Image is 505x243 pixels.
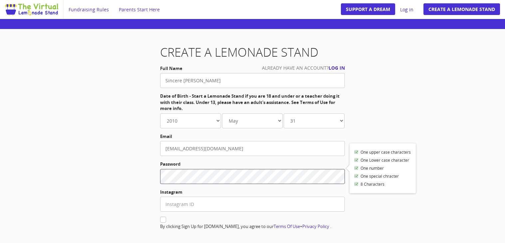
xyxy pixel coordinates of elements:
label: Date of Birth - Start a Lemonade Stand if you are 18 and under or a teacher doing it with their c... [160,93,345,112]
a: Terms Of Use [274,223,300,229]
li: One special chracter [355,172,411,180]
div: By clicking Sign Up for [DOMAIN_NAME], you agree to our + [160,217,345,230]
label: Instagram [160,189,345,195]
input: Full Name [160,73,345,88]
input: Email Address [160,141,345,156]
a: Log in [329,65,345,71]
h1: Create a Lemonade Stand [160,46,345,59]
a: Create a Lemonade Stand [423,3,500,15]
li: 8 Characters [355,180,411,188]
span: Support A Dream [346,6,390,12]
li: One number [355,164,411,172]
li: One upper case characters [355,148,411,156]
label: Full Name [160,65,345,72]
li: One Lower case character [355,156,411,164]
label: Password [160,161,345,167]
input: Instagram ID [160,197,345,212]
a: Privacy Policy . [302,223,331,229]
label: Email [160,133,345,140]
a: Support A Dream [341,3,395,15]
img: Image [5,3,58,16]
